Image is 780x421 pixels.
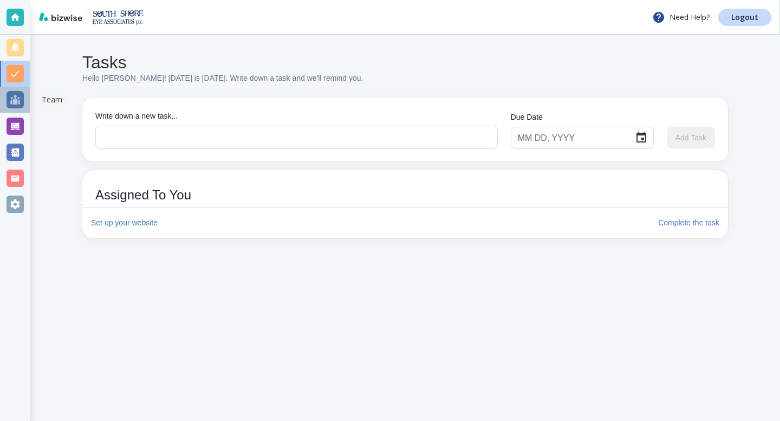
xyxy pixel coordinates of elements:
[82,208,728,238] a: Set up your websiteComplete the task
[42,94,62,105] p: Team
[82,73,363,85] p: Hello [PERSON_NAME]! [DATE] is [DATE]. Write down a task and we'll remind you.
[718,9,771,26] a: Logout
[652,11,710,24] p: Need Help?
[91,217,649,229] h6: Set up your website
[658,217,719,229] h6: Complete the task
[92,9,145,26] img: South Shore Eye Associates
[95,187,715,203] span: Assigned To You
[630,127,652,148] button: Choose date
[82,52,363,73] h4: Tasks
[518,127,626,148] input: MM DD, YYYY
[667,127,715,148] span: Enter a title
[39,12,82,21] img: bizwise
[731,14,758,21] p: Logout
